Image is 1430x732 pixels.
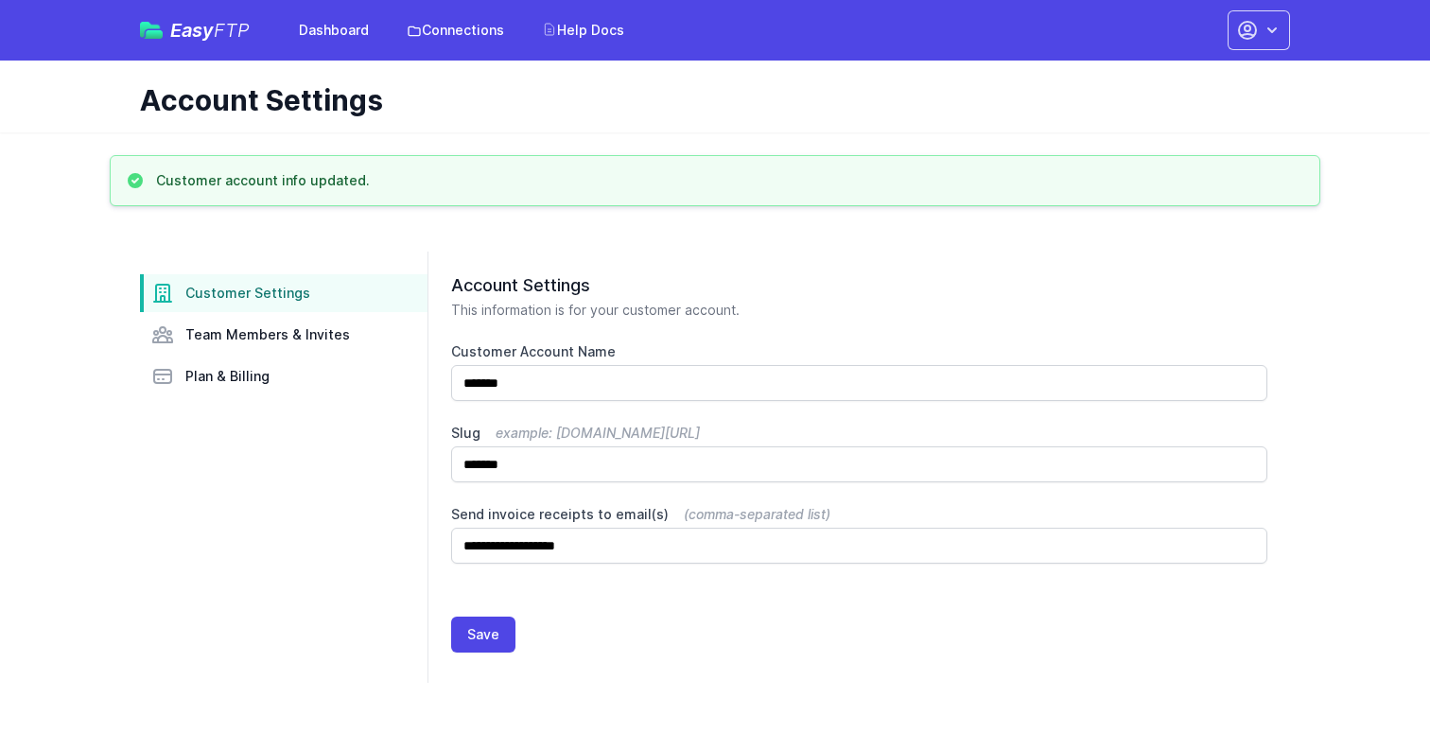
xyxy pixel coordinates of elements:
span: Plan & Billing [185,367,270,386]
a: Connections [395,13,515,47]
a: Customer Settings [140,274,427,312]
h1: Account Settings [140,83,1275,117]
a: Dashboard [288,13,380,47]
span: (comma-separated list) [684,506,830,522]
img: easyftp_logo.png [140,22,163,39]
span: Team Members & Invites [185,325,350,344]
label: Slug [451,424,1267,443]
h3: Customer account info updated. [156,171,370,190]
label: Send invoice receipts to email(s) [451,505,1267,524]
button: Save [451,617,515,653]
span: Customer Settings [185,284,310,303]
a: Help Docs [531,13,636,47]
span: Easy [170,21,250,40]
p: This information is for your customer account. [451,301,1267,320]
span: example: [DOMAIN_NAME][URL] [496,425,700,441]
a: EasyFTP [140,21,250,40]
a: Plan & Billing [140,357,427,395]
h2: Account Settings [451,274,1267,297]
label: Customer Account Name [451,342,1267,361]
a: Team Members & Invites [140,316,427,354]
span: FTP [214,19,250,42]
